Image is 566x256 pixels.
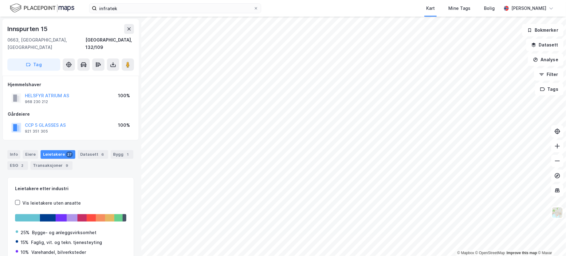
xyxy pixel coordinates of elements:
[552,207,563,218] img: Z
[25,129,48,134] div: 921 351 305
[21,229,29,236] div: 25%
[78,150,108,159] div: Datasett
[21,239,29,246] div: 15%
[66,151,73,158] div: 27
[19,162,26,169] div: 2
[31,239,102,246] div: Faglig, vit. og tekn. tjenesteyting
[31,249,86,256] div: Varehandel, bilverksteder
[85,36,134,51] div: [GEOGRAPHIC_DATA], 132/109
[41,150,75,159] div: Leietakere
[526,39,564,51] button: Datasett
[32,229,96,236] div: Bygge- og anleggsvirksomhet
[118,92,130,99] div: 100%
[535,83,564,95] button: Tags
[511,5,546,12] div: [PERSON_NAME]
[522,24,564,36] button: Bokmerker
[23,150,38,159] div: Eiere
[535,226,566,256] iframe: Chat Widget
[535,226,566,256] div: Kontrollprogram for chat
[25,99,48,104] div: 968 230 212
[507,251,537,255] a: Improve this map
[21,249,29,256] div: 10%
[7,150,20,159] div: Info
[64,162,70,169] div: 9
[528,54,564,66] button: Analyse
[484,5,495,12] div: Bolig
[457,251,474,255] a: Mapbox
[426,5,435,12] div: Kart
[448,5,470,12] div: Mine Tags
[97,4,254,13] input: Søk på adresse, matrikkel, gårdeiere, leietakere eller personer
[7,161,28,170] div: ESG
[30,161,73,170] div: Transaksjoner
[8,110,134,118] div: Gårdeiere
[125,151,131,158] div: 1
[118,122,130,129] div: 100%
[100,151,106,158] div: 6
[7,24,49,34] div: Innspurten 15
[10,3,74,14] img: logo.f888ab2527a4732fd821a326f86c7f29.svg
[7,36,85,51] div: 0663, [GEOGRAPHIC_DATA], [GEOGRAPHIC_DATA]
[15,185,126,192] div: Leietakere etter industri
[475,251,505,255] a: OpenStreetMap
[111,150,133,159] div: Bygg
[7,58,60,71] button: Tag
[8,81,134,88] div: Hjemmelshaver
[22,199,81,207] div: Vis leietakere uten ansatte
[534,68,564,81] button: Filter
